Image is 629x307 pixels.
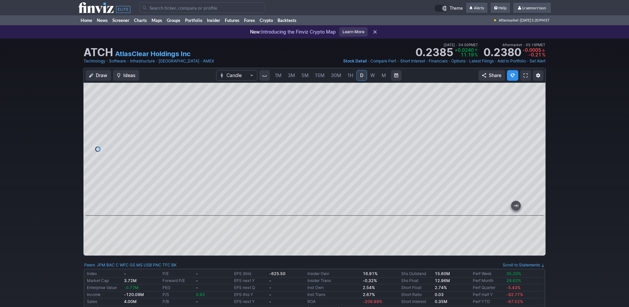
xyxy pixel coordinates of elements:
[110,15,132,25] a: Screener
[196,299,198,304] b: -
[478,70,505,81] button: Share
[124,285,139,290] span: -0.77M
[156,58,158,64] span: •
[298,70,312,81] a: 5M
[233,298,268,305] td: EPS next Y
[171,262,177,268] a: BK
[472,284,505,291] td: Perf Quarter
[124,299,137,304] b: 4.00M
[506,285,521,290] span: -5.43%
[435,271,450,276] b: 15.60M
[343,58,367,64] a: Stock Detail
[345,70,356,81] a: 1H
[523,43,525,47] span: •
[200,58,202,64] span: •
[269,285,271,290] b: -
[401,285,421,290] a: Short Float
[356,70,367,81] a: D
[216,70,257,81] button: Chart Type
[233,284,268,291] td: EPS next Q
[275,72,282,78] span: 1M
[149,15,164,25] a: Maps
[502,42,545,48] span: Aftermarket 05:19PM ET
[113,70,139,81] button: Ideas
[400,277,433,284] td: Shs Float
[84,58,105,64] a: Technology
[116,262,119,268] a: C
[306,270,361,277] td: Insider Own
[347,72,353,78] span: 1H
[86,277,123,284] td: Market Cap
[242,15,257,25] a: Forex
[523,47,541,53] span: -0.0005
[520,15,549,25] span: [DATE] 5:20 PM ET
[520,70,531,81] a: Fullscreen
[370,58,397,64] a: Compare Perf.
[97,262,105,268] a: JPM
[161,291,195,298] td: P/S
[469,58,494,64] a: Latest Filings
[343,58,367,63] span: Stock Detail
[269,292,271,297] b: -
[435,299,447,304] b: 0.35M
[222,15,242,25] a: Futures
[124,278,137,283] b: 3.72M
[448,58,451,64] span: •
[115,49,191,58] a: AtlasClear Holdings Inc
[363,278,377,283] b: -0.32%
[306,284,361,291] td: Inst Own
[401,292,422,297] a: Short Ratio
[494,58,497,64] span: •
[139,2,265,13] input: Search
[450,5,463,12] span: Theme
[312,70,328,81] a: 15M
[306,298,361,305] td: ROA
[542,52,545,57] span: %
[461,52,474,57] span: 11.19
[506,299,523,304] span: -97.52%
[451,58,466,64] a: Options
[435,292,444,297] a: 0.03
[435,285,447,290] a: 2.74%
[233,291,268,298] td: EPS this Y
[164,15,183,25] a: Groups
[144,262,152,268] a: USB
[529,52,541,57] span: -0.21
[78,15,94,25] a: Home
[339,27,368,37] a: Learn More
[136,262,143,268] a: MS
[250,29,261,35] span: New:
[397,58,400,64] span: •
[259,70,270,81] button: Interval
[499,15,520,25] span: Aftermarket ·
[370,58,397,63] span: Compare Perf.
[233,277,268,284] td: EPS next Y
[511,201,521,210] button: Jump to the most recent bar
[315,72,325,78] span: 15M
[378,70,389,81] a: M
[328,70,344,81] a: 30M
[363,292,375,297] b: 2.67%
[130,262,135,268] a: GS
[363,285,375,290] b: 2.54%
[331,72,341,78] span: 30M
[472,277,505,284] td: Perf Month
[94,15,110,25] a: News
[435,278,450,283] b: 12.96M
[96,72,107,79] span: Draw
[275,15,299,25] a: Backtests
[415,47,453,58] strong: 0.2385
[306,291,361,298] td: Inst Trans
[288,72,295,78] span: 3M
[401,299,426,304] a: Short Interest
[269,271,285,276] b: -625.50
[269,299,271,304] b: -
[507,70,518,81] button: Explore new features
[162,262,170,268] a: TFC
[161,277,195,284] td: Forward P/E
[153,262,161,268] a: PNC
[196,292,205,297] span: 0.93
[86,298,123,305] td: Sales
